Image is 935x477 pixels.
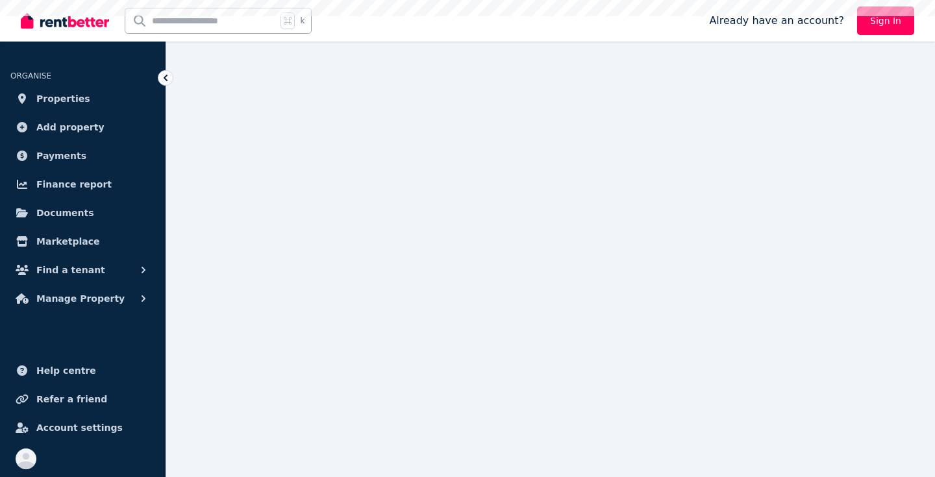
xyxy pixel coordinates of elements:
img: RentBetter [21,11,109,31]
a: Account settings [10,415,155,441]
span: ORGANISE [10,71,51,80]
button: Find a tenant [10,257,155,283]
span: Properties [36,91,90,106]
span: Help centre [36,363,96,378]
span: Find a tenant [36,262,105,278]
a: Payments [10,143,155,169]
span: Account settings [36,420,123,435]
a: Marketplace [10,228,155,254]
a: Help centre [10,358,155,384]
a: Documents [10,200,155,226]
a: Properties [10,86,155,112]
a: Sign In [857,6,914,35]
span: Marketplace [36,234,99,249]
span: Add property [36,119,105,135]
a: Add property [10,114,155,140]
button: Manage Property [10,286,155,312]
span: k [300,16,305,26]
span: Finance report [36,177,112,192]
span: Already have an account? [709,13,844,29]
span: Payments [36,148,86,164]
a: Finance report [10,171,155,197]
a: Refer a friend [10,386,155,412]
span: Manage Property [36,291,125,306]
span: Documents [36,205,94,221]
span: Refer a friend [36,391,107,407]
